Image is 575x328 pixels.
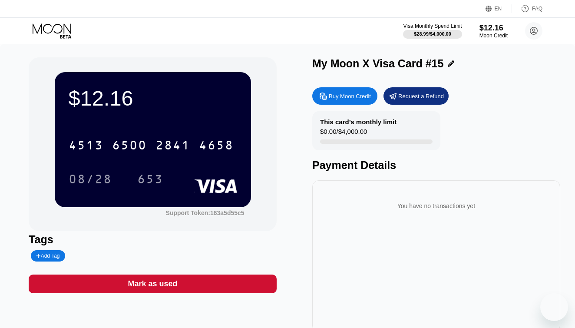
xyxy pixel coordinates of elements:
[31,250,65,262] div: Add Tag
[128,279,178,289] div: Mark as used
[112,139,147,153] div: 6500
[486,4,512,13] div: EN
[479,23,508,39] div: $12.16Moon Credit
[63,134,239,156] div: 4513650028414658
[166,209,245,216] div: Support Token: 163a5d55c5
[312,57,443,70] div: My Moon X Visa Card #15
[479,33,508,39] div: Moon Credit
[512,4,542,13] div: FAQ
[320,118,397,126] div: This card’s monthly limit
[319,194,553,218] div: You have no transactions yet
[398,93,444,100] div: Request a Refund
[131,168,170,190] div: 653
[403,23,462,39] div: Visa Monthly Spend Limit$28.99/$4,000.00
[69,173,112,187] div: 08/28
[414,31,451,36] div: $28.99 / $4,000.00
[312,87,377,105] div: Buy Moon Credit
[155,139,190,153] div: 2841
[532,6,542,12] div: FAQ
[199,139,234,153] div: 4658
[29,233,277,246] div: Tags
[383,87,449,105] div: Request a Refund
[137,173,163,187] div: 653
[495,6,502,12] div: EN
[29,275,277,293] div: Mark as used
[329,93,371,100] div: Buy Moon Credit
[62,168,119,190] div: 08/28
[403,23,462,29] div: Visa Monthly Spend Limit
[312,159,560,172] div: Payment Details
[166,209,245,216] div: Support Token:163a5d55c5
[540,293,568,321] iframe: Button to launch messaging window
[36,253,59,259] div: Add Tag
[69,139,103,153] div: 4513
[479,23,508,33] div: $12.16
[320,128,367,139] div: $0.00 / $4,000.00
[69,86,237,110] div: $12.16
